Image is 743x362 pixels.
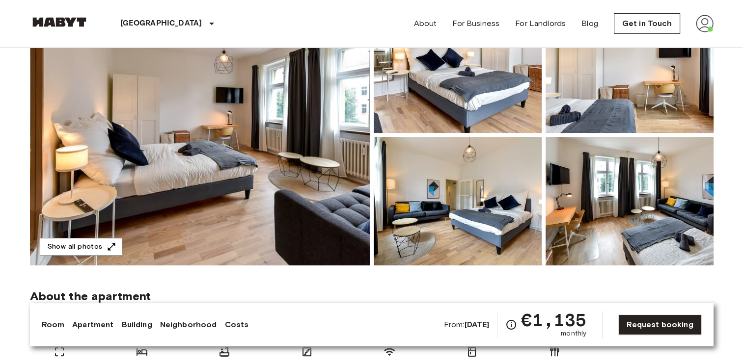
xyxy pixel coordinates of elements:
[561,329,586,338] span: monthly
[120,18,202,29] p: [GEOGRAPHIC_DATA]
[696,15,714,32] img: avatar
[414,18,437,29] a: About
[40,238,122,256] button: Show all photos
[444,319,490,330] span: From:
[160,319,217,331] a: Neighborhood
[42,319,65,331] a: Room
[618,314,701,335] a: Request booking
[505,319,517,331] svg: Check cost overview for full price breakdown. Please note that discounts apply to new joiners onl...
[374,137,542,265] img: Picture of unit DE-01-022-002-01H
[30,17,89,27] img: Habyt
[515,18,566,29] a: For Landlords
[374,4,542,133] img: Picture of unit DE-01-022-002-01H
[546,4,714,133] img: Picture of unit DE-01-022-002-01H
[581,18,598,29] a: Blog
[30,289,151,304] span: About the apartment
[224,319,248,331] a: Costs
[614,13,680,34] a: Get in Touch
[30,4,370,265] img: Marketing picture of unit DE-01-022-002-01H
[121,319,152,331] a: Building
[464,320,489,329] b: [DATE]
[546,137,714,265] img: Picture of unit DE-01-022-002-01H
[72,319,113,331] a: Apartment
[452,18,499,29] a: For Business
[521,311,586,329] span: €1,135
